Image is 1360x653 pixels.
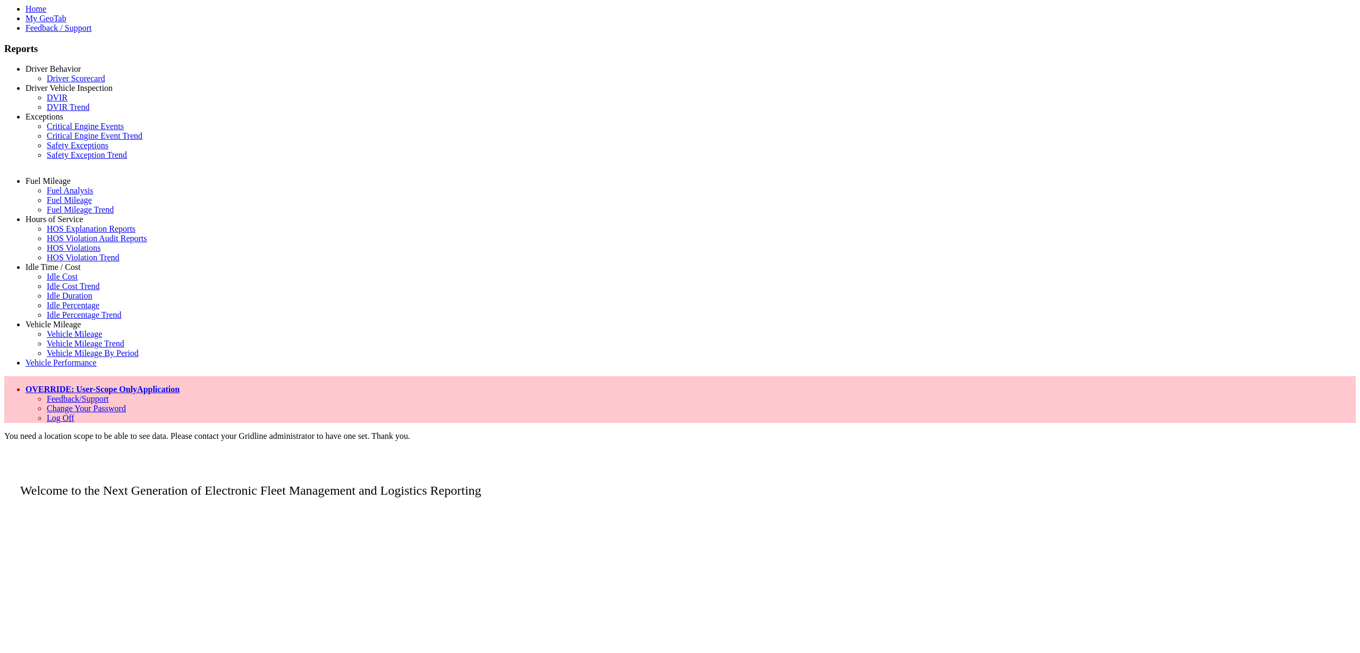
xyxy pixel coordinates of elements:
a: Fuel Mileage Trend [47,205,114,214]
a: HOS Violation Audit Reports [47,234,147,243]
a: Home [25,4,46,13]
div: You need a location scope to be able to see data. Please contact your Gridline administrator to h... [4,431,1356,441]
a: Safety Exceptions [47,141,108,150]
a: HOS Explanation Reports [47,224,135,233]
a: Log Off [47,413,74,422]
a: Driver Scorecard [47,74,105,83]
a: Vehicle Mileage Trend [47,339,124,348]
a: Critical Engine Event Trend [47,131,142,140]
a: Change Your Password [47,404,126,413]
h3: Reports [4,43,1356,55]
a: Hours of Service [25,215,83,224]
a: Vehicle Mileage [47,329,102,338]
a: Idle Time / Cost [25,262,81,272]
a: DVIR [47,93,67,102]
a: Fuel Analysis [47,186,93,195]
a: Fuel Mileage [25,176,71,185]
a: Idle Percentage [47,301,99,310]
a: My GeoTab [25,14,66,23]
a: Driver Behavior [25,64,81,73]
a: Driver Vehicle Inspection [25,83,113,92]
a: Exceptions [25,112,63,121]
a: Critical Engine Events [47,122,124,131]
a: Idle Cost [47,272,78,281]
a: Idle Percentage Trend [47,310,121,319]
a: Feedback / Support [25,23,91,32]
a: Fuel Mileage [47,196,92,205]
a: Feedback/Support [47,394,108,403]
a: DVIR Trend [47,103,89,112]
a: Safety Exception Trend [47,150,127,159]
a: Vehicle Performance [25,358,97,367]
a: Vehicle Mileage [25,320,81,329]
a: HOS Violations [47,243,100,252]
a: Idle Cost Trend [47,282,100,291]
a: Vehicle Mileage By Period [47,349,139,358]
a: OVERRIDE: User-Scope OnlyApplication [25,385,180,394]
a: Idle Duration [47,291,92,300]
p: Welcome to the Next Generation of Electronic Fleet Management and Logistics Reporting [4,468,1356,498]
a: HOS Violation Trend [47,253,120,262]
